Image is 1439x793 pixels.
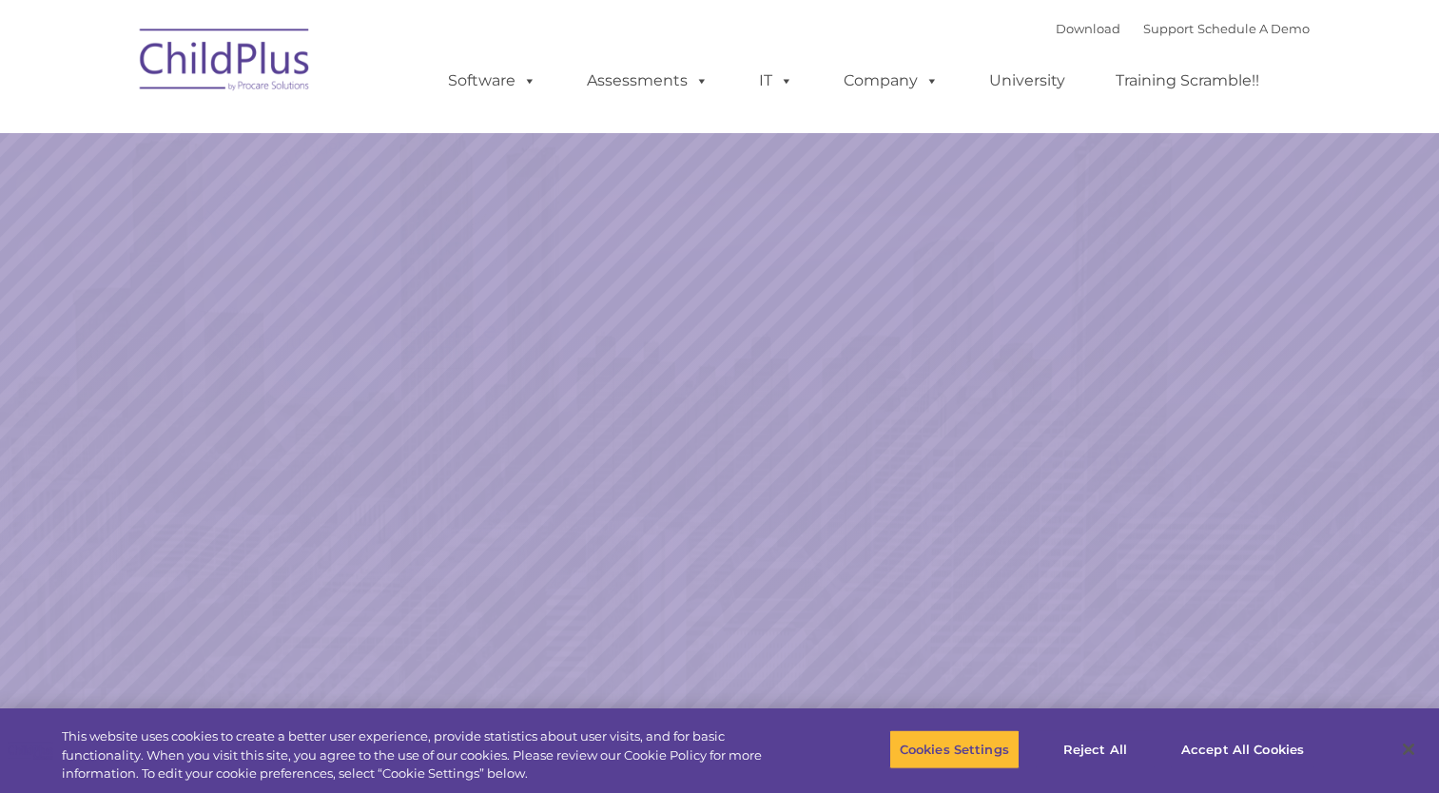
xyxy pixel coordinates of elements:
button: Close [1388,728,1429,770]
a: Training Scramble!! [1097,62,1278,100]
button: Reject All [1036,729,1155,769]
a: IT [740,62,812,100]
a: Learn More [978,429,1219,493]
a: Software [429,62,555,100]
a: Assessments [568,62,728,100]
a: Support [1143,21,1194,36]
button: Accept All Cookies [1171,729,1314,769]
a: University [970,62,1084,100]
img: ChildPlus by Procare Solutions [130,15,321,110]
div: This website uses cookies to create a better user experience, provide statistics about user visit... [62,727,791,783]
a: Download [1056,21,1120,36]
button: Cookies Settings [889,729,1020,769]
a: Schedule A Demo [1197,21,1310,36]
font: | [1056,21,1310,36]
a: Company [825,62,958,100]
